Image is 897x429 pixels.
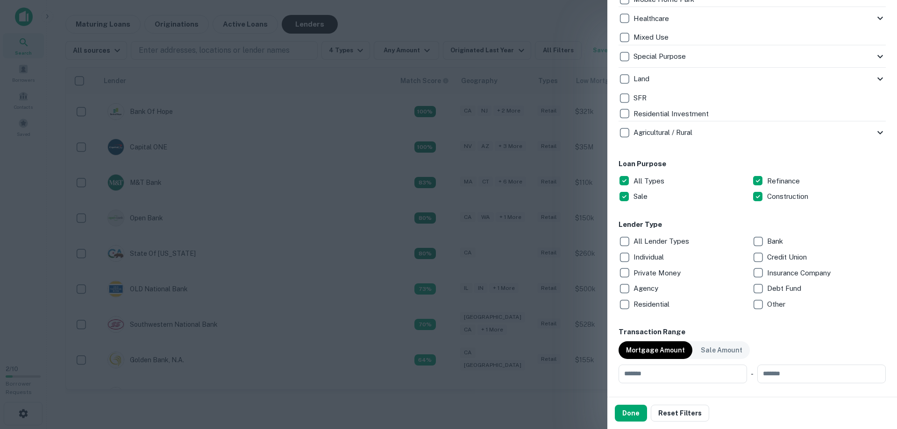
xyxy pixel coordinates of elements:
p: Agricultural / Rural [634,127,694,138]
p: Special Purpose [634,51,688,62]
p: Construction [767,191,810,202]
p: Sale [634,191,649,202]
p: Insurance Company [767,267,833,279]
iframe: Chat Widget [850,354,897,399]
button: Reset Filters [651,405,709,422]
h6: Transaction Range [619,327,886,338]
h6: Lender Type [619,219,886,230]
p: Credit Union [767,252,809,263]
p: Land [634,73,651,84]
p: SFR [634,92,648,104]
div: Special Purpose [619,45,886,68]
p: Individual [634,252,666,263]
p: Agency [634,283,660,294]
button: Done [615,405,647,422]
div: Healthcare [619,7,886,29]
p: Residential [634,299,671,310]
p: Healthcare [634,13,671,24]
p: All Lender Types [634,236,691,247]
div: Agricultural / Rural [619,121,886,144]
p: Other [767,299,787,310]
p: Refinance [767,176,802,187]
p: Debt Fund [767,283,803,294]
div: - [751,365,754,383]
p: Residential Investment [634,108,711,120]
h6: Loan Purpose [619,159,886,169]
p: Mixed Use [634,32,670,43]
p: Mortgage Amount [626,345,685,355]
p: Sale Amount [701,345,742,355]
div: Land [619,68,886,90]
p: Bank [767,236,785,247]
p: All Types [634,176,666,187]
p: Private Money [634,267,683,279]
